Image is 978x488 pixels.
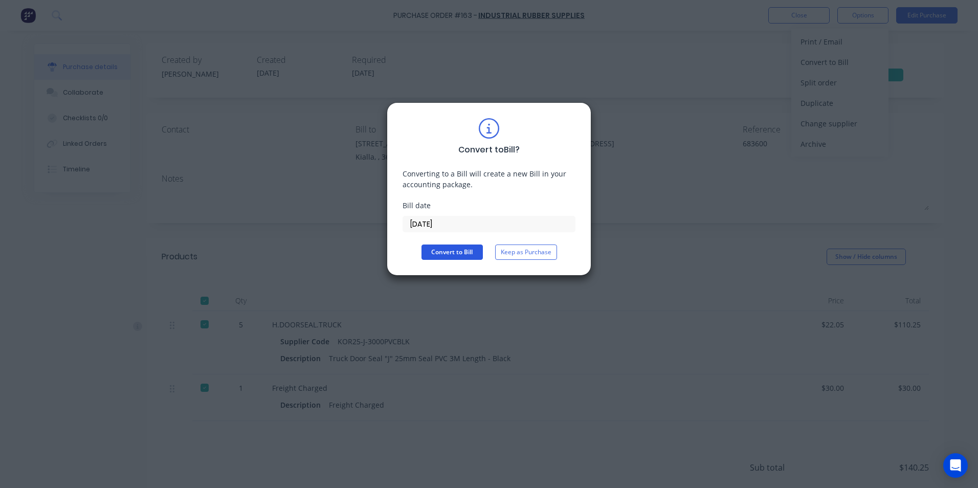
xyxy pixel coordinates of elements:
[495,245,557,260] button: Keep as Purchase
[943,453,968,478] div: Open Intercom Messenger
[403,200,575,211] div: Bill date
[403,168,575,190] div: Converting to a Bill will create a new Bill in your accounting package.
[421,245,483,260] button: Convert to Bill
[458,144,520,156] div: Convert to Bill ?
